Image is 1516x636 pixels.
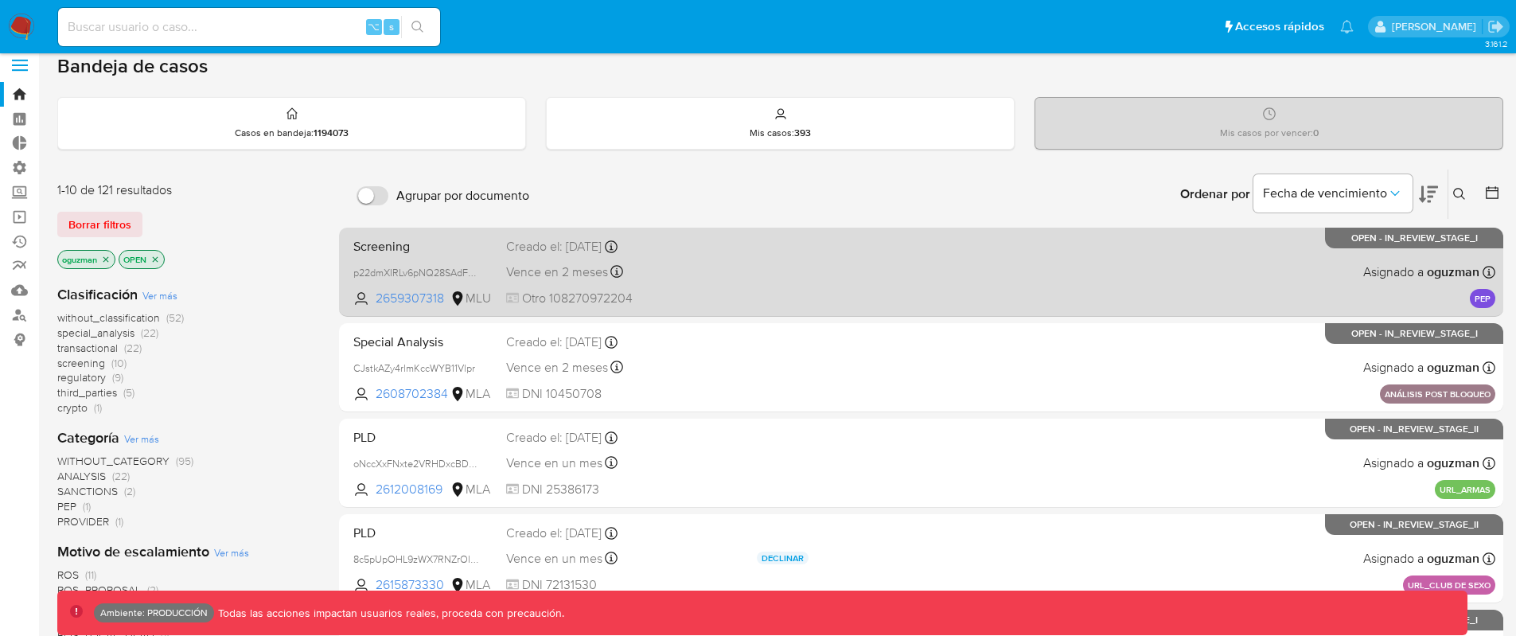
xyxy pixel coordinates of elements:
[368,19,380,34] span: ⌥
[58,17,440,37] input: Buscar usuario o caso...
[1340,20,1354,33] a: Notificaciones
[1235,18,1324,35] span: Accesos rápidos
[214,606,564,621] p: Todas las acciones impactan usuarios reales, proceda con precaución.
[1487,18,1504,35] a: Salir
[100,610,208,616] p: Ambiente: PRODUCCIÓN
[401,16,434,38] button: search-icon
[1392,19,1482,34] p: omar.guzman@mercadolibre.com.co
[389,19,394,34] span: s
